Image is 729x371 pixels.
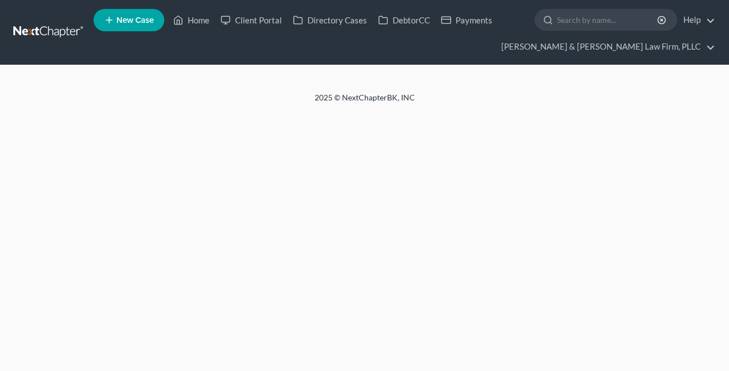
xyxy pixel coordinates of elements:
[436,10,498,30] a: Payments
[496,37,715,57] a: [PERSON_NAME] & [PERSON_NAME] Law Firm, PLLC
[557,9,659,30] input: Search by name...
[47,92,682,112] div: 2025 © NextChapterBK, INC
[287,10,373,30] a: Directory Cases
[215,10,287,30] a: Client Portal
[116,16,154,25] span: New Case
[678,10,715,30] a: Help
[168,10,215,30] a: Home
[373,10,436,30] a: DebtorCC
